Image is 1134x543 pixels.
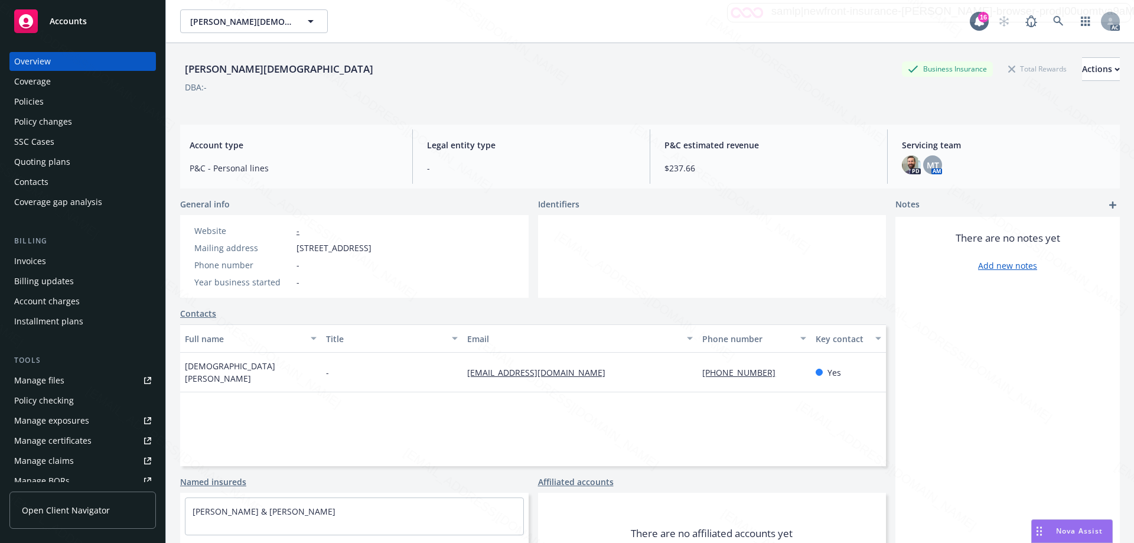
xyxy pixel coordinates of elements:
span: - [326,366,329,379]
a: [PHONE_NUMBER] [702,367,785,378]
span: MT [927,159,939,171]
span: P&C estimated revenue [664,139,873,151]
div: DBA: - [185,81,207,93]
span: Open Client Navigator [22,504,110,516]
a: Manage exposures [9,411,156,430]
div: Coverage [14,72,51,91]
span: Nova Assist [1056,526,1103,536]
a: [EMAIL_ADDRESS][DOMAIN_NAME] [467,367,615,378]
div: Phone number [702,333,793,345]
a: Named insureds [180,476,246,488]
a: Quoting plans [9,152,156,171]
a: Policy checking [9,391,156,410]
div: Tools [9,355,156,366]
button: Key contact [811,324,886,353]
span: Account type [190,139,398,151]
a: - [296,225,299,236]
a: Search [1047,9,1070,33]
div: Policy checking [14,391,74,410]
div: Title [326,333,445,345]
a: Affiliated accounts [538,476,614,488]
span: General info [180,198,230,210]
div: Total Rewards [1002,61,1073,76]
a: Coverage gap analysis [9,193,156,212]
button: Title [321,324,462,353]
div: Quoting plans [14,152,70,171]
a: Installment plans [9,312,156,331]
div: Email [467,333,680,345]
img: photo [902,155,921,174]
span: [PERSON_NAME][DEMOGRAPHIC_DATA] [190,15,292,28]
span: $237.66 [664,162,873,174]
a: Manage BORs [9,472,156,490]
div: Website [194,225,292,237]
span: Servicing team [902,139,1110,151]
span: Notes [895,198,920,212]
div: Contacts [14,173,48,191]
span: There are no notes yet [956,231,1060,245]
span: Identifiers [538,198,579,210]
div: Billing [9,235,156,247]
div: Billing updates [14,272,74,291]
button: [PERSON_NAME][DEMOGRAPHIC_DATA] [180,9,328,33]
button: Email [462,324,698,353]
a: Overview [9,52,156,71]
span: [STREET_ADDRESS] [296,242,372,254]
button: Nova Assist [1031,519,1113,543]
a: SSC Cases [9,132,156,151]
div: Manage certificates [14,431,92,450]
span: There are no affiliated accounts yet [631,526,793,541]
div: Business Insurance [902,61,993,76]
span: - [427,162,636,174]
div: Actions [1082,58,1120,80]
div: Manage exposures [14,411,89,430]
div: Overview [14,52,51,71]
button: Actions [1082,57,1120,81]
div: Full name [185,333,304,345]
button: Phone number [698,324,810,353]
div: Manage files [14,371,64,390]
span: [DEMOGRAPHIC_DATA][PERSON_NAME] [185,360,317,385]
div: Installment plans [14,312,83,331]
span: Accounts [50,17,87,26]
div: Phone number [194,259,292,271]
div: Manage claims [14,451,74,470]
a: add [1106,198,1120,212]
a: Invoices [9,252,156,271]
div: Mailing address [194,242,292,254]
div: Policy changes [14,112,72,131]
a: [PERSON_NAME] & [PERSON_NAME] [193,506,335,517]
div: 16 [978,12,989,22]
span: - [296,259,299,271]
span: Legal entity type [427,139,636,151]
div: Key contact [816,333,868,345]
a: Report a Bug [1019,9,1043,33]
div: SSC Cases [14,132,54,151]
a: Coverage [9,72,156,91]
span: P&C - Personal lines [190,162,398,174]
div: Account charges [14,292,80,311]
span: Yes [827,366,841,379]
div: [PERSON_NAME][DEMOGRAPHIC_DATA] [180,61,378,77]
a: Switch app [1074,9,1097,33]
span: - [296,276,299,288]
button: Full name [180,324,321,353]
a: Manage certificates [9,431,156,450]
a: Contacts [9,173,156,191]
div: Drag to move [1032,520,1047,542]
a: Manage claims [9,451,156,470]
a: Accounts [9,5,156,38]
div: Policies [14,92,44,111]
a: Policies [9,92,156,111]
div: Year business started [194,276,292,288]
a: Start snowing [992,9,1016,33]
a: Account charges [9,292,156,311]
div: Coverage gap analysis [14,193,102,212]
a: Billing updates [9,272,156,291]
a: Contacts [180,307,216,320]
div: Invoices [14,252,46,271]
a: Add new notes [978,259,1037,272]
a: Policy changes [9,112,156,131]
a: Manage files [9,371,156,390]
